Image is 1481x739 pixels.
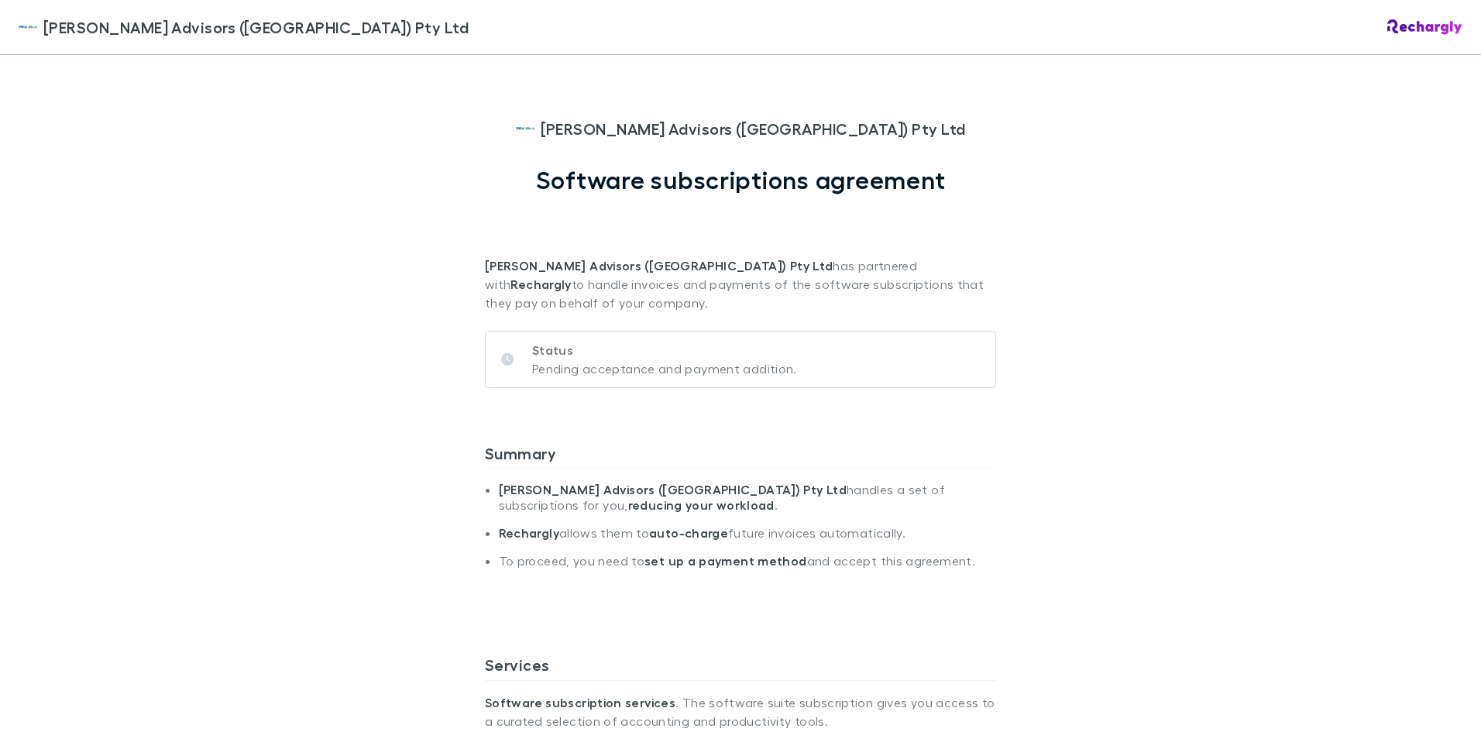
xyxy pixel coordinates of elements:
[499,482,996,525] li: handles a set of subscriptions for you, .
[649,525,728,541] strong: auto-charge
[485,194,996,312] p: has partnered with to handle invoices and payments of the software subscriptions that they pay on...
[499,525,996,553] li: allows them to future invoices automatically.
[628,497,775,513] strong: reducing your workload
[499,553,996,581] li: To proceed, you need to and accept this agreement.
[510,277,571,292] strong: Rechargly
[516,119,534,138] img: William Buck Advisors (WA) Pty Ltd's Logo
[485,655,996,680] h3: Services
[19,18,37,36] img: William Buck Advisors (WA) Pty Ltd's Logo
[644,553,806,569] strong: set up a payment method
[541,117,966,140] span: [PERSON_NAME] Advisors ([GEOGRAPHIC_DATA]) Pty Ltd
[532,341,797,359] p: Status
[532,359,797,378] p: Pending acceptance and payment addition.
[485,444,996,469] h3: Summary
[499,525,559,541] strong: Rechargly
[485,695,675,710] strong: Software subscription services
[499,482,847,497] strong: [PERSON_NAME] Advisors ([GEOGRAPHIC_DATA]) Pty Ltd
[1387,19,1462,35] img: Rechargly Logo
[43,15,469,39] span: [PERSON_NAME] Advisors ([GEOGRAPHIC_DATA]) Pty Ltd
[485,258,833,273] strong: [PERSON_NAME] Advisors ([GEOGRAPHIC_DATA]) Pty Ltd
[536,165,946,194] h1: Software subscriptions agreement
